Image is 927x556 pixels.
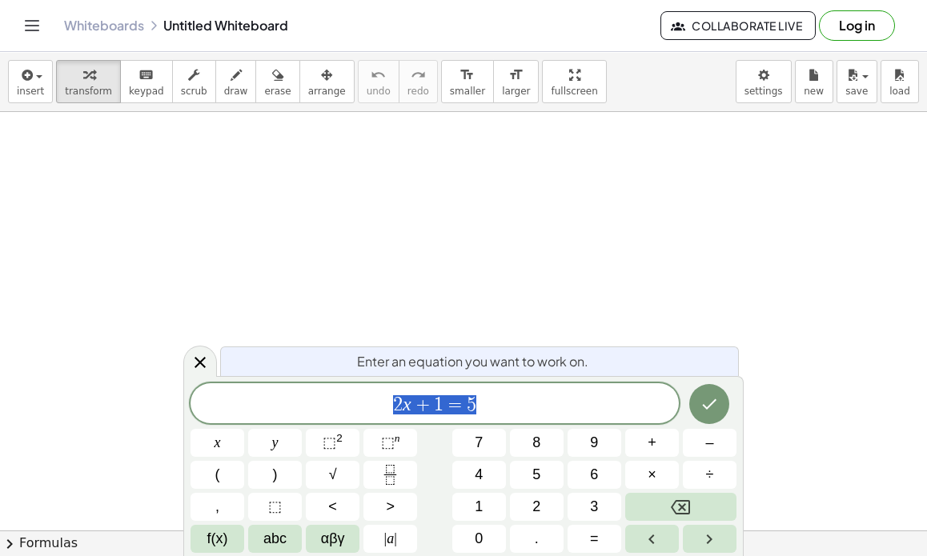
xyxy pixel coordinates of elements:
[323,434,336,450] span: ⬚
[172,60,216,103] button: scrub
[248,493,302,521] button: Placeholder
[215,496,219,518] span: ,
[452,461,506,489] button: 4
[248,525,302,553] button: Alphabet
[744,86,783,97] span: settings
[358,60,399,103] button: undoundo
[215,464,220,486] span: (
[568,429,621,457] button: 9
[510,493,564,521] button: 2
[19,13,45,38] button: Toggle navigation
[510,429,564,457] button: 8
[590,528,599,550] span: =
[306,525,359,553] button: Greek alphabet
[393,395,403,414] span: 2
[321,528,345,550] span: αβγ
[475,464,483,486] span: 4
[411,66,426,85] i: redo
[328,496,337,518] span: <
[308,86,346,97] span: arrange
[568,493,621,521] button: 3
[329,464,337,486] span: √
[191,429,244,457] button: x
[674,18,802,33] span: Collaborate Live
[263,528,287,550] span: abc
[706,464,714,486] span: ÷
[386,496,395,518] span: >
[475,432,483,454] span: 7
[459,66,475,85] i: format_size
[625,525,679,553] button: Left arrow
[452,429,506,457] button: 7
[590,432,598,454] span: 9
[502,86,530,97] span: larger
[191,461,244,489] button: (
[795,60,833,103] button: new
[889,86,910,97] span: load
[363,461,417,489] button: Fraction
[191,493,244,521] button: ,
[804,86,824,97] span: new
[705,432,713,454] span: –
[395,432,400,444] sup: n
[475,496,483,518] span: 1
[568,461,621,489] button: 6
[845,86,868,97] span: save
[306,493,359,521] button: Less than
[532,496,540,518] span: 2
[363,429,417,457] button: Superscript
[215,60,257,103] button: draw
[590,464,598,486] span: 6
[532,432,540,454] span: 8
[532,464,540,486] span: 5
[8,60,53,103] button: insert
[475,528,483,550] span: 0
[434,395,443,414] span: 1
[411,395,435,414] span: +
[138,66,154,85] i: keyboard
[625,429,679,457] button: Plus
[625,461,679,489] button: Times
[542,60,606,103] button: fullscreen
[837,60,877,103] button: save
[881,60,919,103] button: load
[384,528,397,550] span: a
[683,461,736,489] button: Divide
[17,86,44,97] span: insert
[441,60,494,103] button: format_sizesmaller
[268,496,282,518] span: ⬚
[215,432,221,454] span: x
[625,493,736,521] button: Backspace
[207,528,228,550] span: f(x)
[568,525,621,553] button: Equals
[299,60,355,103] button: arrange
[248,429,302,457] button: y
[407,86,429,97] span: redo
[64,18,144,34] a: Whiteboards
[683,525,736,553] button: Right arrow
[272,432,279,454] span: y
[736,60,792,103] button: settings
[819,10,895,41] button: Log in
[306,461,359,489] button: Square root
[336,432,343,444] sup: 2
[384,530,387,546] span: |
[181,86,207,97] span: scrub
[191,525,244,553] button: Functions
[510,461,564,489] button: 5
[56,60,121,103] button: transform
[689,384,729,424] button: Done
[403,394,411,414] var: x
[683,429,736,457] button: Minus
[493,60,539,103] button: format_sizelarger
[399,60,438,103] button: redoredo
[273,464,278,486] span: )
[452,525,506,553] button: 0
[306,429,359,457] button: Squared
[508,66,524,85] i: format_size
[648,432,656,454] span: +
[648,464,656,486] span: ×
[363,525,417,553] button: Absolute value
[255,60,299,103] button: erase
[65,86,112,97] span: transform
